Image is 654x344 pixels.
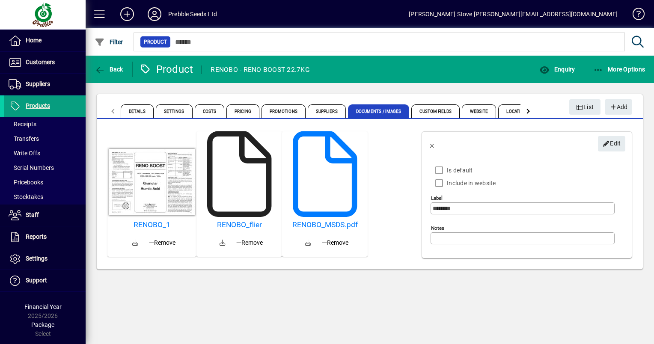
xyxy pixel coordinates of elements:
a: RENOBO_MSDS.pdf [285,220,364,229]
span: Add [609,100,627,114]
button: Back [92,62,125,77]
span: Back [95,66,123,73]
div: Product [139,62,193,76]
button: Remove [233,235,266,250]
a: Serial Numbers [4,160,86,175]
a: Reports [4,226,86,248]
a: Knowledge Base [626,2,643,30]
span: Edit [603,136,621,151]
button: Edit [598,136,625,151]
button: Enquiry [537,62,577,77]
span: Package [31,321,54,328]
span: List [576,100,594,114]
span: Transfers [9,135,39,142]
span: Financial Year [24,303,62,310]
a: Settings [4,248,86,270]
a: Staff [4,205,86,226]
span: Serial Numbers [9,164,54,171]
span: Pricing [226,104,259,118]
a: Receipts [4,117,86,131]
span: Remove [149,238,175,247]
a: RENOBO_flier [200,220,279,229]
span: Pricebooks [9,179,43,186]
a: Support [4,270,86,291]
span: Suppliers [26,80,50,87]
span: Receipts [9,121,36,128]
button: Remove [318,235,352,250]
app-page-header-button: Back [86,62,133,77]
span: Details [121,104,154,118]
span: Costs [195,104,225,118]
span: Locations [498,104,537,118]
span: Product [144,38,167,46]
button: List [569,99,601,115]
button: Add [605,99,632,115]
span: Stocktakes [9,193,43,200]
span: More Options [593,66,645,73]
span: Support [26,277,47,284]
span: Website [462,104,496,118]
span: Custom Fields [411,104,459,118]
span: Suppliers [308,104,346,118]
a: Download [298,233,318,253]
a: Stocktakes [4,190,86,204]
div: [PERSON_NAME] Stove [PERSON_NAME][EMAIL_ADDRESS][DOMAIN_NAME] [409,7,618,21]
span: Remove [236,238,263,247]
span: Staff [26,211,39,218]
span: Promotions [262,104,306,118]
span: Filter [95,39,123,45]
a: Suppliers [4,74,86,95]
button: Filter [92,34,125,50]
span: Settings [156,104,193,118]
a: RENOBO_1 [111,220,193,229]
a: Download [125,233,146,253]
span: Reports [26,233,47,240]
span: Customers [26,59,55,65]
span: Home [26,37,42,44]
span: Remove [322,238,348,247]
a: Write Offs [4,146,86,160]
button: Profile [141,6,168,22]
span: Write Offs [9,150,40,157]
div: RENOBO - RENO BOOST 22.7KG [211,63,310,77]
span: Enquiry [539,66,575,73]
span: Settings [26,255,48,262]
a: Home [4,30,86,51]
button: Remove [146,235,179,250]
button: Add [113,6,141,22]
a: Customers [4,52,86,73]
button: Back [422,133,443,154]
mat-label: Label [431,195,443,201]
a: Download [212,233,233,253]
span: Documents / Images [348,104,410,118]
a: Pricebooks [4,175,86,190]
mat-label: Notes [431,225,444,231]
div: Prebble Seeds Ltd [168,7,217,21]
button: More Options [591,62,648,77]
span: Products [26,102,50,109]
a: Transfers [4,131,86,146]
